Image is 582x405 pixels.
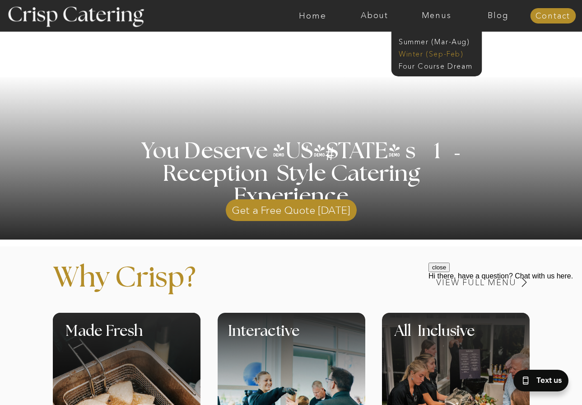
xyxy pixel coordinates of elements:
[282,11,344,20] a: Home
[344,11,405,20] a: About
[373,278,517,287] a: View Full Menu
[110,140,473,208] h1: You Deserve [US_STATE] s 1 Reception Style Catering Experience
[428,263,582,371] iframe: podium webchat widget prompt
[399,37,480,45] a: Summer (Mar-Aug)
[437,130,463,181] h3: '
[228,324,421,351] h1: Interactive
[530,12,576,21] a: Contact
[289,141,326,163] h3: '
[395,324,557,351] h1: All Inclusive
[492,360,582,405] iframe: podium webchat widget bubble
[399,61,480,70] a: Four Course Dream
[399,49,473,57] a: Winter (Sep-Feb)
[467,11,529,20] a: Blog
[53,264,296,306] p: Why Crisp?
[305,145,357,171] h3: #
[65,324,232,351] h1: Made Fresh
[226,195,357,221] a: Get a Free Quote [DATE]
[405,11,467,20] a: Menus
